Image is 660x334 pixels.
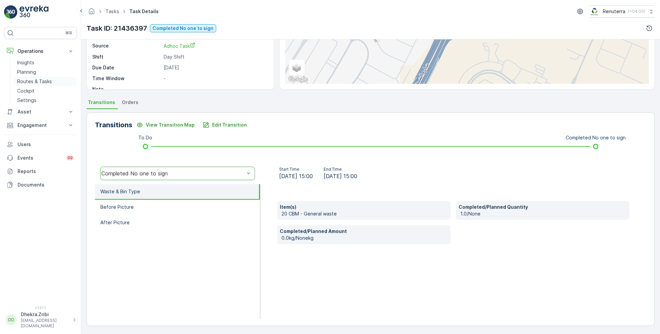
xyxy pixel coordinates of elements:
[14,96,77,105] a: Settings
[282,210,448,217] p: 20 CBM - General waste
[17,88,35,94] p: Cockpit
[92,75,161,82] p: Time Window
[164,54,267,60] p: Day Shift
[4,5,18,19] img: logo
[164,64,267,71] p: [DATE]
[100,219,130,226] p: After Picture
[4,119,77,132] button: Engagement
[146,122,195,128] p: View Transition Map
[4,44,77,58] button: Operations
[566,134,626,141] p: Completed No one to sign
[17,78,52,85] p: Routes & Tasks
[289,60,304,75] a: Layers
[92,86,161,93] p: Note
[17,59,34,66] p: Insights
[280,228,448,235] p: Completed/Planned Amount
[4,311,77,329] button: DDDhekra.Zribi[EMAIL_ADDRESS][DOMAIN_NAME]
[590,8,600,15] img: Screenshot_2024-07-26_at_13.33.01.png
[199,120,251,130] button: Edit Transition
[279,172,313,180] span: [DATE] 15:00
[324,167,357,172] p: End Time
[105,8,119,14] a: Tasks
[6,314,16,325] div: DD
[17,69,36,75] p: Planning
[18,181,74,188] p: Documents
[100,188,140,195] p: Waste & Bin Type
[95,120,132,130] p: Transitions
[21,311,69,318] p: Dhekra.Zribi
[18,108,63,115] p: Asset
[282,235,448,241] p: 0.0kg/Nonekg
[20,5,48,19] img: logo_light-DOdMpM7g.png
[4,105,77,119] button: Asset
[18,48,63,55] p: Operations
[164,75,267,82] p: -
[460,210,627,217] p: 1.0/None
[138,134,152,141] p: To Do
[280,204,448,210] p: Item(s)
[92,42,161,49] p: Source
[67,155,73,161] p: 99
[18,141,74,148] p: Users
[603,8,625,15] p: Renuterra
[132,120,199,130] button: View Transition Map
[17,97,36,104] p: Settings
[21,318,69,329] p: [EMAIL_ADDRESS][DOMAIN_NAME]
[279,167,313,172] p: Start Time
[324,172,357,180] span: [DATE] 15:00
[87,23,147,33] p: Task ID: 21436397
[18,168,74,175] p: Reports
[4,165,77,178] a: Reports
[128,8,160,15] span: Task Details
[590,5,655,18] button: Renuterra(+04:00)
[628,9,645,14] p: ( +04:00 )
[153,25,213,32] p: Completed No one to sign
[4,151,77,165] a: Events99
[164,43,195,49] span: Adhoc Task
[4,138,77,151] a: Users
[18,122,63,129] p: Engagement
[4,178,77,192] a: Documents
[88,10,95,16] a: Homepage
[459,204,627,210] p: Completed/Planned Quantity
[88,99,115,106] span: Transitions
[122,99,138,106] span: Orders
[14,86,77,96] a: Cockpit
[18,155,62,161] p: Events
[4,306,77,310] span: v 1.51.1
[287,75,309,84] a: Open this area in Google Maps (opens a new window)
[65,30,72,36] p: ⌘B
[212,122,247,128] p: Edit Transition
[100,204,134,210] p: Before Picture
[287,75,309,84] img: Google
[164,86,267,93] p: -
[14,58,77,67] a: Insights
[14,67,77,77] a: Planning
[101,170,244,176] div: Completed No one to sign
[92,54,161,60] p: Shift
[164,42,267,49] a: Adhoc Task
[150,24,216,32] button: Completed No one to sign
[92,64,161,71] p: Due Date
[14,77,77,86] a: Routes & Tasks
